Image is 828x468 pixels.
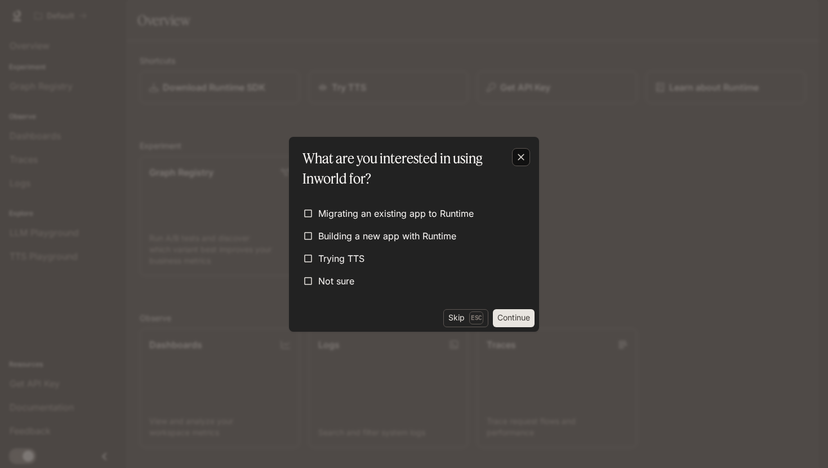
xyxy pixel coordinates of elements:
[443,309,488,327] button: SkipEsc
[318,207,474,220] span: Migrating an existing app to Runtime
[318,274,354,288] span: Not sure
[493,309,535,327] button: Continue
[302,148,521,189] p: What are you interested in using Inworld for?
[469,311,483,324] p: Esc
[318,229,456,243] span: Building a new app with Runtime
[318,252,364,265] span: Trying TTS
